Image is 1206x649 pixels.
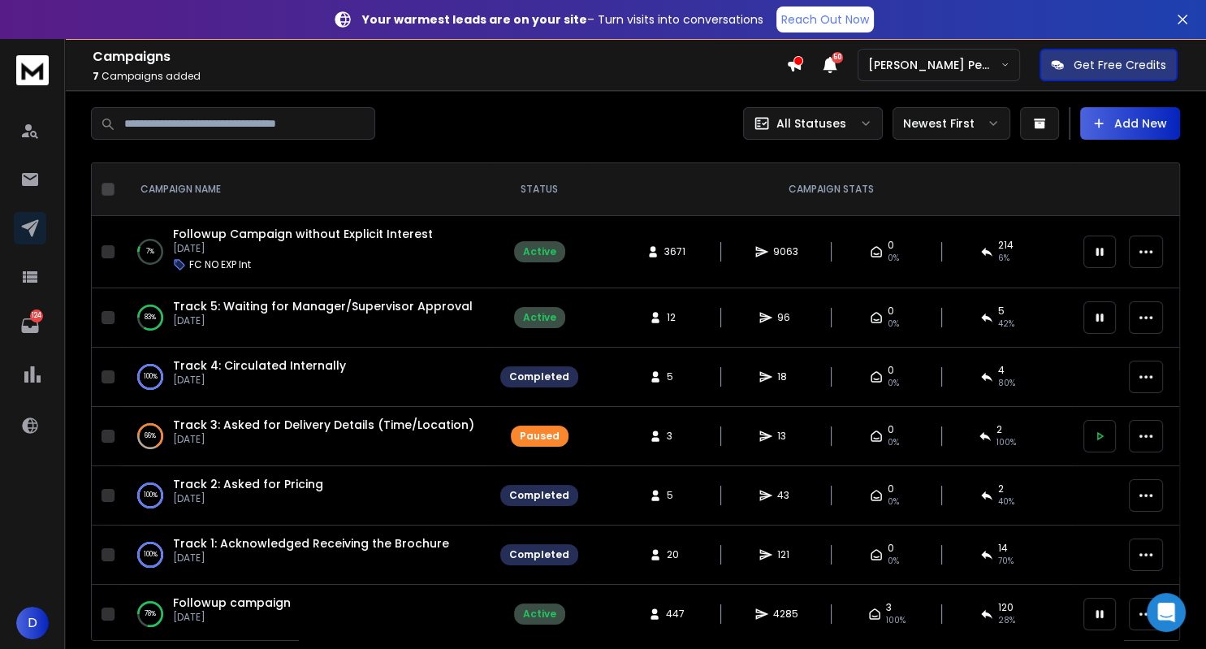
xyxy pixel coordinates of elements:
span: 20 [667,548,683,561]
button: Get Free Credits [1040,49,1178,81]
span: 0% [888,555,899,568]
p: – Turn visits into conversations [362,11,763,28]
td: 100%Track 1: Acknowledged Receiving the Brochure[DATE] [121,526,491,585]
th: STATUS [491,163,588,216]
div: Paused [520,430,560,443]
a: Track 3: Asked for Delivery Details (Time/Location) [173,417,474,433]
span: 0% [888,436,899,449]
span: 0% [888,252,899,265]
span: 2 [996,423,1002,436]
div: Completed [509,548,569,561]
button: Add New [1080,107,1180,140]
span: 214 [998,239,1014,252]
div: Completed [509,489,569,502]
a: Track 1: Acknowledged Receiving the Brochure [173,535,449,552]
p: 100 % [144,547,158,563]
span: 0% [888,495,899,508]
div: Active [523,608,556,621]
div: Active [523,311,556,324]
span: 50 [832,52,843,63]
div: Completed [509,370,569,383]
span: 0 [888,239,894,252]
span: 96 [777,311,793,324]
span: 0% [888,377,899,390]
span: 12 [667,311,683,324]
p: [DATE] [173,433,474,446]
a: Followup campaign [173,595,291,611]
span: 7 [93,69,99,83]
span: 18 [777,370,793,383]
span: 14 [998,542,1008,555]
p: 83 % [145,309,156,326]
a: Track 5: Waiting for Manager/Supervisor Approval [173,298,473,314]
p: 7 % [146,244,154,260]
span: 0 [888,423,894,436]
p: [DATE] [173,492,323,505]
span: 0 [888,542,894,555]
h1: Campaigns [93,47,786,67]
span: 121 [777,548,793,561]
td: 83%Track 5: Waiting for Manager/Supervisor Approval[DATE] [121,288,491,348]
td: 78%Followup campaign[DATE] [121,585,491,644]
td: 7%Followup Campaign without Explicit Interest[DATE]FC NO EXP Int [121,216,491,288]
p: Get Free Credits [1074,57,1166,73]
span: 5 [667,370,683,383]
button: Newest First [893,107,1010,140]
p: 100 % [144,369,158,385]
div: Open Intercom Messenger [1147,593,1186,632]
span: Track 4: Circulated Internally [173,357,346,374]
span: 28 % [998,614,1015,627]
span: 43 [777,489,793,502]
p: 66 % [145,428,156,444]
p: Campaigns added [93,70,786,83]
th: CAMPAIGN STATS [588,163,1074,216]
p: [DATE] [173,314,473,327]
a: 124 [14,309,46,342]
p: FC NO EXP Int [189,258,251,271]
p: All Statuses [776,115,846,132]
span: 0 [888,364,894,377]
p: 78 % [145,606,156,622]
a: Followup Campaign without Explicit Interest [173,226,433,242]
span: 2 [998,482,1004,495]
p: [DATE] [173,552,449,565]
th: CAMPAIGN NAME [121,163,491,216]
button: D [16,607,49,639]
span: 3671 [664,245,685,258]
span: 0% [888,318,899,331]
p: Reach Out Now [781,11,869,28]
p: [DATE] [173,611,291,624]
span: 0 [888,482,894,495]
span: 80 % [998,377,1015,390]
span: 100 % [886,614,906,627]
div: Active [523,245,556,258]
span: 6 % [998,252,1009,265]
p: [DATE] [173,374,346,387]
p: [PERSON_NAME] Personal WorkSpace [868,57,1001,73]
span: 447 [666,608,685,621]
p: 100 % [144,487,158,504]
span: 5 [667,489,683,502]
a: Reach Out Now [776,6,874,32]
span: 13 [777,430,793,443]
span: 40 % [998,495,1014,508]
span: 9063 [773,245,798,258]
span: 3 [667,430,683,443]
p: [DATE] [173,242,433,255]
span: 4285 [773,608,798,621]
a: Track 2: Asked for Pricing [173,476,323,492]
span: 4 [998,364,1005,377]
td: 100%Track 4: Circulated Internally[DATE] [121,348,491,407]
span: 120 [998,601,1014,614]
strong: Your warmest leads are on your site [362,11,587,28]
span: 5 [998,305,1005,318]
td: 100%Track 2: Asked for Pricing[DATE] [121,466,491,526]
span: 0 [888,305,894,318]
span: 3 [886,601,892,614]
